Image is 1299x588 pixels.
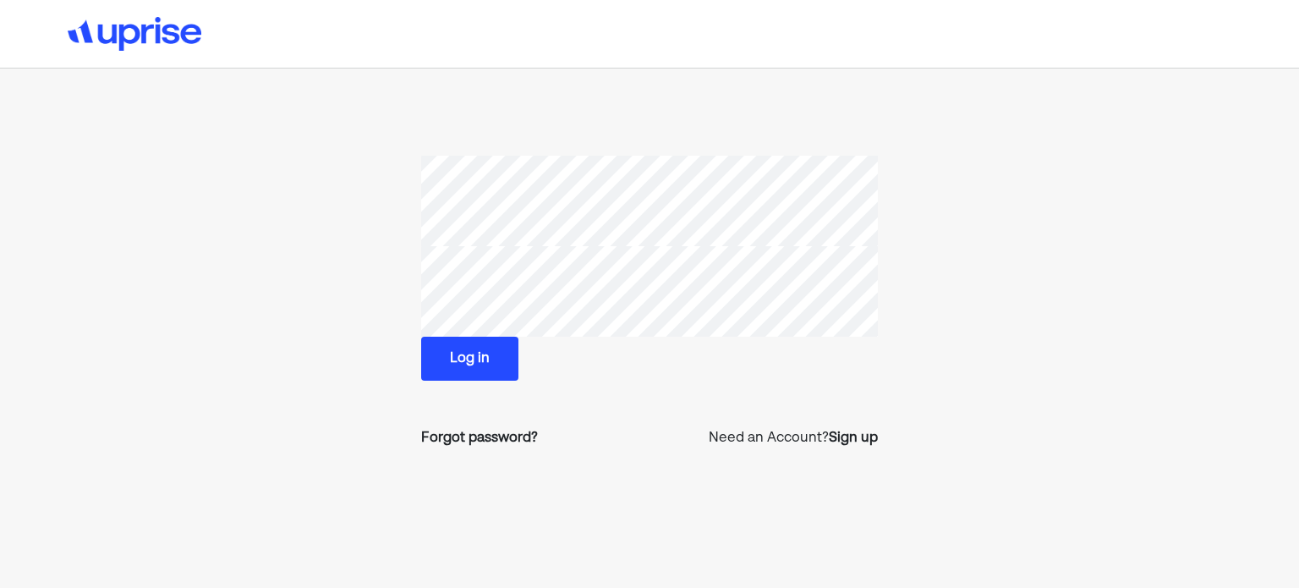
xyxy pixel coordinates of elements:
p: Need an Account? [709,428,878,448]
a: Sign up [829,428,878,448]
button: Log in [421,337,518,381]
a: Forgot password? [421,428,538,448]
